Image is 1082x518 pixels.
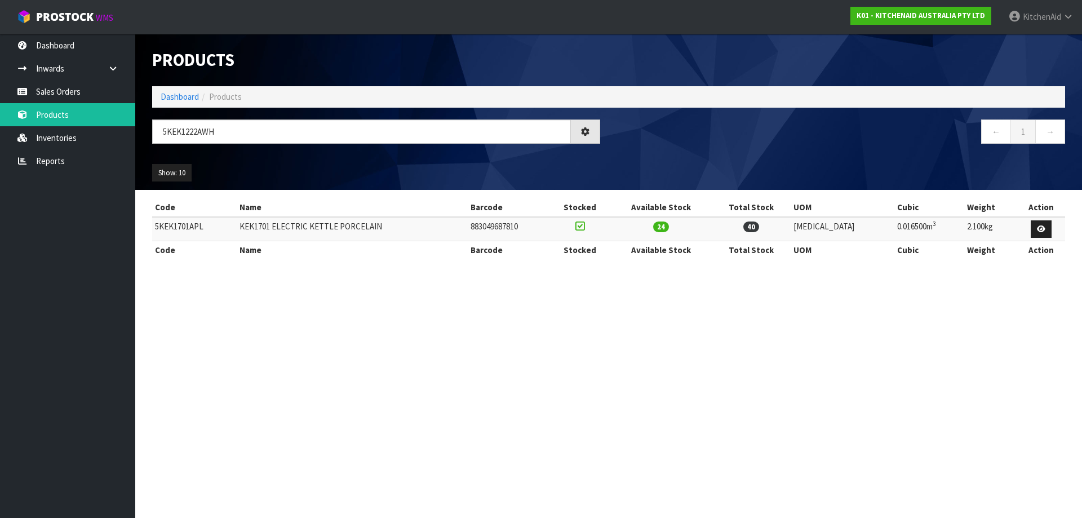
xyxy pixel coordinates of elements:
span: KitchenAid [1023,11,1061,22]
th: Available Stock [610,198,712,216]
img: cube-alt.png [17,10,31,24]
th: Total Stock [712,241,791,259]
a: ← [981,119,1011,144]
input: Search products [152,119,571,144]
th: UOM [791,198,894,216]
td: [MEDICAL_DATA] [791,217,894,241]
th: Action [1017,241,1065,259]
td: 0.016500m [894,217,964,241]
th: Cubic [894,241,964,259]
button: Show: 10 [152,164,192,182]
span: ProStock [36,10,94,24]
th: Action [1017,198,1065,216]
th: Stocked [550,198,610,216]
th: Name [237,241,468,259]
small: WMS [96,12,113,23]
th: Name [237,198,468,216]
a: 1 [1010,119,1036,144]
td: 883049687810 [468,217,551,241]
th: Weight [964,241,1017,259]
sup: 3 [933,220,936,228]
a: → [1035,119,1065,144]
a: Dashboard [161,91,199,102]
th: UOM [791,241,894,259]
th: Barcode [468,241,551,259]
td: 2.100kg [964,217,1017,241]
th: Code [152,241,237,259]
span: 40 [743,222,759,232]
th: Code [152,198,237,216]
th: Barcode [468,198,551,216]
th: Weight [964,198,1017,216]
span: 24 [653,222,669,232]
h1: Products [152,51,600,69]
th: Available Stock [610,241,712,259]
nav: Page navigation [617,119,1065,147]
td: 5KEK1701APL [152,217,237,241]
th: Total Stock [712,198,791,216]
strong: K01 - KITCHENAID AUSTRALIA PTY LTD [857,11,985,20]
th: Stocked [550,241,610,259]
span: Products [209,91,242,102]
th: Cubic [894,198,964,216]
td: KEK1701 ELECTRIC KETTLE PORCELAIN [237,217,468,241]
